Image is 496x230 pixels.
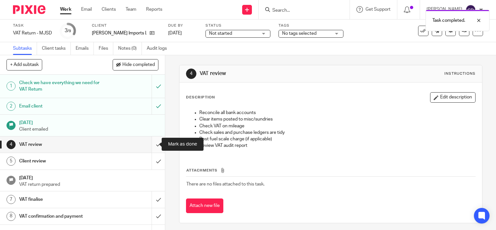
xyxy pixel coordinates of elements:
img: Pixie [13,5,45,14]
span: Attachments [186,169,217,172]
label: Client [92,23,160,28]
button: Edit description [430,92,476,103]
h1: Check we have everything we need for VAT Return [19,78,103,95]
a: Audit logs [147,42,172,55]
h1: Email client [19,101,103,111]
div: 5 [6,157,16,166]
span: There are no files attached to this task. [186,182,265,186]
span: [DATE] [168,31,182,35]
a: Files [99,42,113,55]
p: VAT return prepared [19,181,159,188]
p: Description [186,95,215,100]
p: Reconcile all bank accounts [199,109,475,116]
p: Post fuel scale charge (if applicable) [199,136,475,142]
p: Check VAT on mileage [199,123,475,129]
p: Review VAT audit report [199,142,475,149]
a: Clients [102,6,116,13]
label: Task [13,23,52,28]
img: svg%3E [465,5,476,15]
label: Status [205,23,270,28]
p: Clear items posted to misc/sundries [199,116,475,122]
div: 4 [186,69,196,79]
a: Notes (0) [118,42,142,55]
p: [PERSON_NAME] Imports Ltd [92,30,146,36]
h1: [DATE] [19,173,159,181]
label: Due by [168,23,197,28]
h1: [DATE] [19,118,159,126]
div: 7 [6,195,16,204]
div: 3 [65,27,71,34]
p: Check sales and purchase ledgers are tidy [199,129,475,136]
a: Team [126,6,136,13]
span: No tags selected [282,31,316,36]
div: 2 [6,102,16,111]
p: Task completed. [432,17,465,24]
div: Instructions [444,71,476,76]
button: + Add subtask [6,59,42,70]
a: Work [60,6,71,13]
button: Attach new file [186,198,223,213]
div: VAT Return - MJSD [13,30,52,36]
h1: VAT confirmation and payment [19,211,103,221]
small: /9 [68,29,71,33]
div: 8 [6,212,16,221]
h1: VAT review [200,70,344,77]
div: 4 [6,140,16,149]
a: Reports [146,6,162,13]
a: Client tasks [42,42,71,55]
a: Emails [76,42,94,55]
span: Hide completed [122,62,155,68]
p: Client emailed [19,126,159,133]
a: Subtasks [13,42,37,55]
h1: VAT finalise [19,195,103,204]
h1: VAT review [19,140,103,149]
div: 1 [6,82,16,91]
a: Email [81,6,92,13]
button: Hide completed [113,59,158,70]
span: Not started [209,31,232,36]
h1: Client review [19,156,103,166]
